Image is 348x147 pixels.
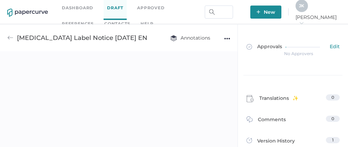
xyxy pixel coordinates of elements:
a: ApprovalsEdit [242,36,344,63]
a: References [62,20,94,28]
img: plus-white.e19ec114.svg [257,10,260,14]
span: 0 [331,116,334,121]
div: [MEDICAL_DATA] Label Notice [DATE] EN [17,31,147,44]
div: help [141,20,153,28]
img: comment-icon.4fbda5a2.svg [246,116,253,124]
span: Annotations [170,35,210,41]
span: Approvals [246,43,282,51]
img: back-arrow-grey.72011ae3.svg [7,35,13,41]
img: annotation-layers.cc6d0e6b.svg [170,35,177,41]
span: Comments [258,116,286,126]
i: arrow_right [299,21,304,25]
span: New [257,6,275,19]
img: versions-icon.ee5af6b0.svg [246,138,252,145]
button: Annotations [163,31,217,44]
img: search.bf03fe8b.svg [209,9,215,15]
a: Dashboard [62,4,93,12]
img: claims-icon.71597b81.svg [246,95,254,103]
a: Contacts [104,20,130,28]
span: J K [299,3,304,8]
span: Edit [330,43,340,51]
div: ●●● [224,34,230,43]
span: Translations [259,94,298,105]
a: Comments0 [246,116,340,126]
span: 0 [331,95,334,100]
a: Approved [137,4,164,12]
img: approved-grey.341b8de9.svg [246,44,252,50]
span: Version History [257,137,295,147]
button: New [250,6,281,19]
a: Version History1 [246,137,340,147]
a: Translations0 [246,94,340,105]
img: papercurve-logo-colour.7244d18c.svg [7,9,48,17]
span: [PERSON_NAME] [296,14,341,27]
input: Search Workspace [205,6,233,19]
span: 1 [332,137,333,143]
